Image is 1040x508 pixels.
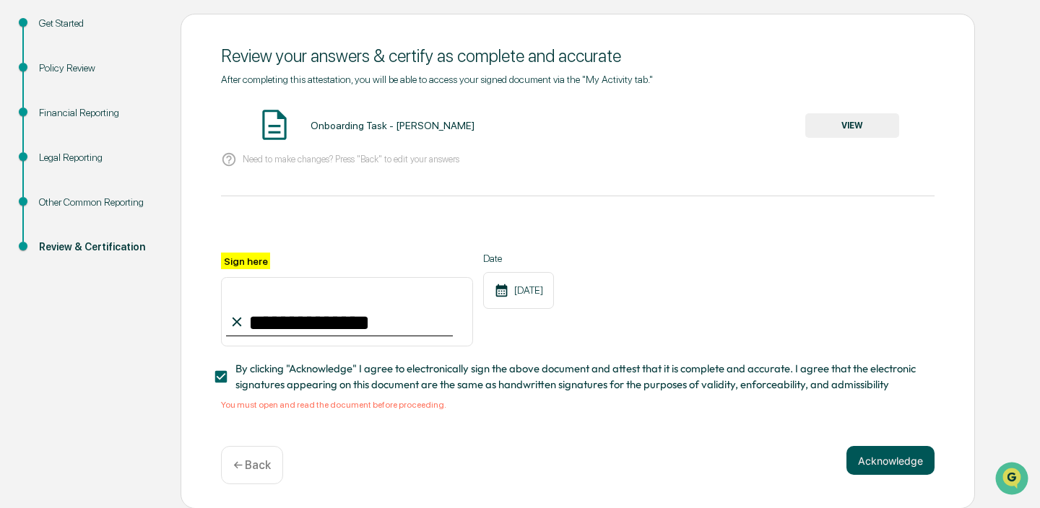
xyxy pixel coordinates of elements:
[14,211,26,222] div: 🔎
[99,176,185,202] a: 🗄️Attestations
[29,182,93,196] span: Preclearance
[14,183,26,195] div: 🖐️
[235,361,923,393] span: By clicking "Acknowledge" I agree to electronically sign the above document and attest that it is...
[14,110,40,136] img: 1746055101610-c473b297-6a78-478c-a979-82029cc54cd1
[39,105,157,121] div: Financial Reporting
[39,150,157,165] div: Legal Reporting
[39,61,157,76] div: Policy Review
[144,245,175,255] span: Pylon
[483,272,554,309] div: [DATE]
[119,182,179,196] span: Attestations
[9,176,99,202] a: 🖐️Preclearance
[243,154,459,165] p: Need to make changes? Press "Back" to edit your answers
[483,253,554,264] label: Date
[221,45,935,66] div: Review your answers & certify as complete and accurate
[105,183,116,195] div: 🗄️
[49,125,183,136] div: We're available if you need us!
[9,203,97,229] a: 🔎Data Lookup
[994,460,1033,499] iframe: Open customer support
[102,244,175,255] a: Powered byPylon
[246,115,263,132] button: Start new chat
[39,240,157,255] div: Review & Certification
[29,209,91,224] span: Data Lookup
[311,120,474,131] div: Onboarding Task - [PERSON_NAME]
[256,107,292,143] img: Document Icon
[221,74,653,85] span: After completing this attestation, you will be able to access your signed document via the "My Ac...
[846,446,935,475] button: Acknowledge
[14,30,263,53] p: How can we help?
[221,400,935,410] div: You must open and read the document before proceeding.
[39,195,157,210] div: Other Common Reporting
[39,16,157,31] div: Get Started
[38,66,238,81] input: Clear
[221,253,270,269] label: Sign here
[49,110,237,125] div: Start new chat
[805,113,899,138] button: VIEW
[233,458,271,472] p: ← Back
